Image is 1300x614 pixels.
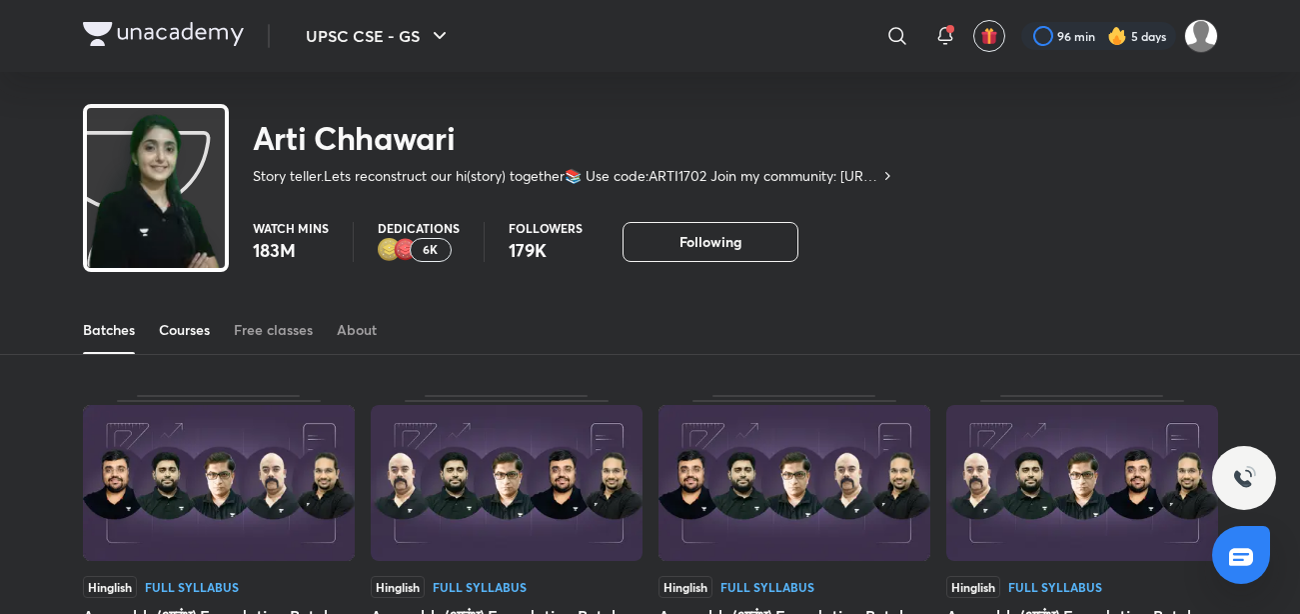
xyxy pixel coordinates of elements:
[623,222,798,262] button: Following
[83,22,244,46] img: Company Logo
[378,222,460,234] p: Dedications
[83,306,135,354] a: Batches
[83,576,137,598] span: Hinglish
[720,581,814,593] div: Full Syllabus
[1232,466,1256,490] img: ttu
[159,306,210,354] a: Courses
[509,238,583,262] p: 179K
[946,405,1218,561] img: Thumbnail
[253,118,895,158] h2: Arti Chhawari
[83,405,355,561] img: Thumbnail
[1107,26,1127,46] img: streak
[394,238,418,262] img: educator badge1
[509,222,583,234] p: Followers
[253,238,329,262] p: 183M
[253,222,329,234] p: Watch mins
[234,320,313,340] div: Free classes
[234,306,313,354] a: Free classes
[973,20,1005,52] button: avatar
[658,405,930,561] img: Thumbnail
[83,320,135,340] div: Batches
[145,581,239,593] div: Full Syllabus
[679,232,741,252] span: Following
[1184,19,1218,53] img: Ritesh Tiwari
[423,243,438,257] p: 6K
[1008,581,1102,593] div: Full Syllabus
[980,27,998,45] img: avatar
[371,576,425,598] span: Hinglish
[337,306,377,354] a: About
[87,112,225,329] img: class
[433,581,527,593] div: Full Syllabus
[253,166,879,186] p: Story teller.Lets reconstruct our hi(story) together📚 Use code:ARTI1702 Join my community: [URL][...
[371,405,643,561] img: Thumbnail
[658,576,712,598] span: Hinglish
[159,320,210,340] div: Courses
[946,576,1000,598] span: Hinglish
[337,320,377,340] div: About
[83,22,244,51] a: Company Logo
[378,238,402,262] img: educator badge2
[294,16,464,56] button: UPSC CSE - GS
